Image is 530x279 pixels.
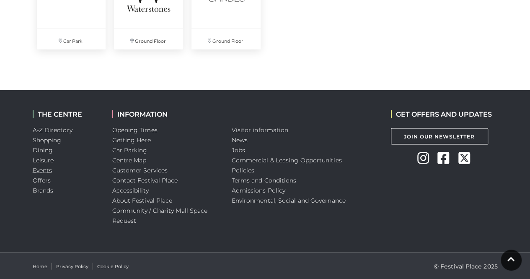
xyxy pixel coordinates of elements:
a: Customer Services [112,167,168,174]
a: Brands [33,187,54,194]
a: Contact Festival Place [112,177,178,184]
a: Opening Times [112,126,158,134]
a: Centre Map [112,156,147,164]
a: Cookie Policy [97,263,129,270]
h2: INFORMATION [112,110,219,118]
h2: GET OFFERS AND UPDATES [391,110,492,118]
a: About Festival Place [112,197,173,204]
p: Ground Floor [114,29,183,50]
a: Dining [33,146,53,154]
p: Car Park [37,29,106,50]
a: News [232,136,248,144]
a: Policies [232,167,255,174]
a: Shopping [33,136,62,144]
a: Join Our Newsletter [391,128,488,145]
a: Commercial & Leasing Opportunities [232,156,342,164]
a: Terms and Conditions [232,177,297,184]
a: Leisure [33,156,54,164]
a: Getting Here [112,136,151,144]
a: Home [33,263,47,270]
a: Community / Charity Mall Space Request [112,207,208,224]
h2: THE CENTRE [33,110,100,118]
a: Jobs [232,146,245,154]
a: Visitor information [232,126,289,134]
a: Admissions Policy [232,187,286,194]
a: Car Parking [112,146,147,154]
p: Ground Floor [191,29,261,50]
a: Accessibility [112,187,149,194]
a: Events [33,167,52,174]
a: Environmental, Social and Governance [232,197,346,204]
p: © Festival Place 2025 [434,261,498,271]
a: A-Z Directory [33,126,72,134]
a: Privacy Policy [56,263,88,270]
a: Offers [33,177,51,184]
